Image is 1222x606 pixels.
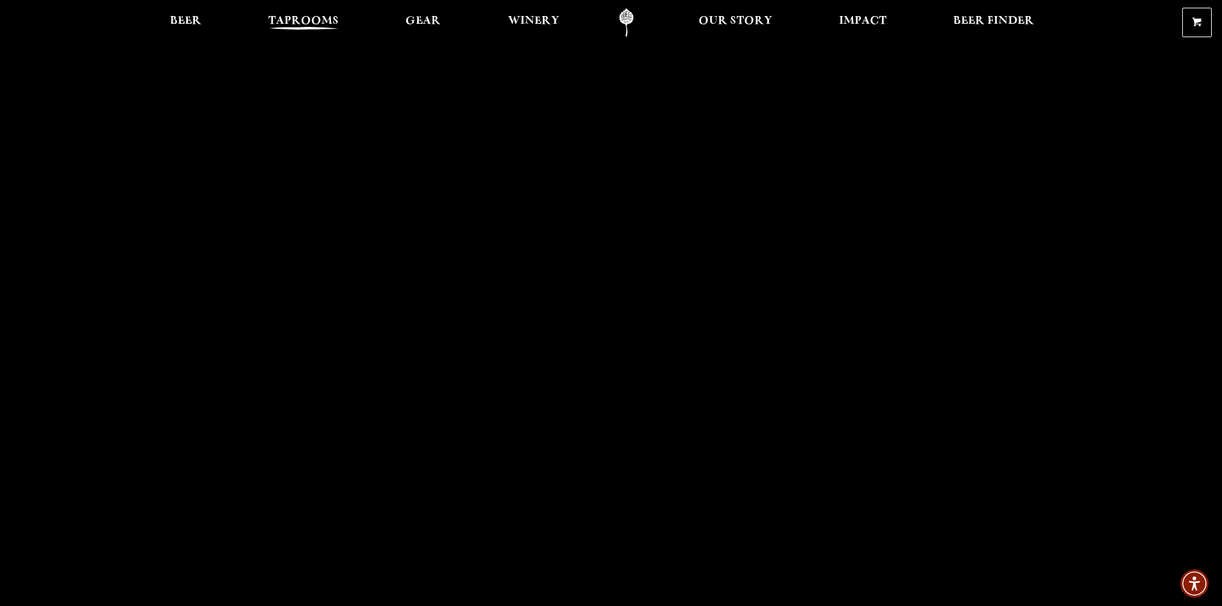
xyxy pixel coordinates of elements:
span: Impact [839,16,887,26]
span: Beer [170,16,201,26]
a: Winery [500,8,568,37]
div: Accessibility Menu [1180,569,1209,598]
a: Odell Home [602,8,650,37]
a: Taprooms [260,8,347,37]
span: Winery [508,16,559,26]
a: Impact [831,8,895,37]
a: Our Story [690,8,781,37]
span: Our Story [699,16,772,26]
span: Taprooms [268,16,339,26]
span: Gear [405,16,441,26]
a: Beer [162,8,210,37]
a: Gear [397,8,449,37]
span: Beer Finder [953,16,1034,26]
a: Beer Finder [945,8,1042,37]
